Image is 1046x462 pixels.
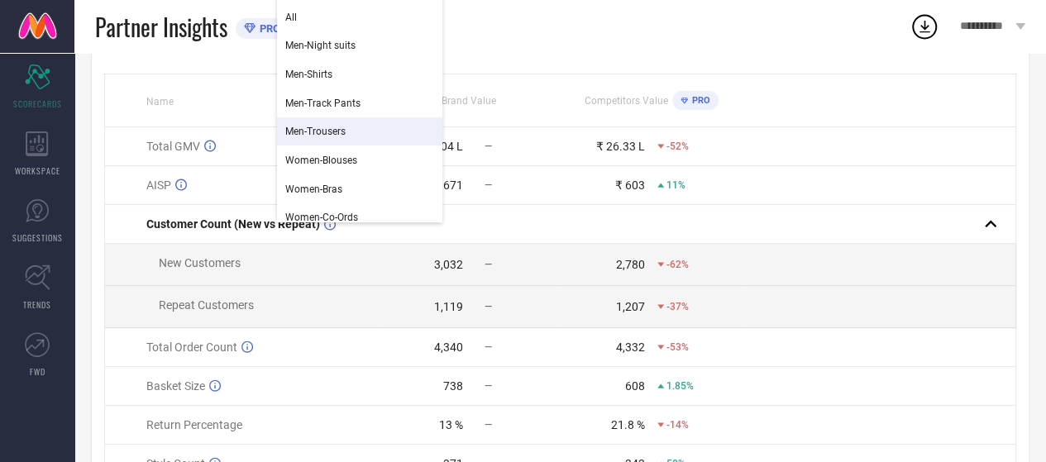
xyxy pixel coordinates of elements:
div: 3,032 [434,258,463,271]
span: — [485,341,492,353]
div: ₹ 671 [433,179,463,192]
div: ₹ 603 [615,179,645,192]
span: AISP [146,179,171,192]
div: Women-Blouses [277,146,442,174]
span: SCORECARDS [13,98,62,110]
span: -53% [666,341,689,353]
span: Competitors Value [585,95,668,107]
div: Open download list [910,12,939,41]
span: Women-Co-Ords [285,212,358,223]
span: — [485,141,492,152]
span: Return Percentage [146,418,242,431]
span: SUGGESTIONS [12,231,63,244]
div: 1,207 [616,300,645,313]
div: All [277,3,442,31]
span: WORKSPACE [15,164,60,177]
span: — [485,419,492,431]
span: Customer Count (New vs Repeat) [146,217,320,231]
div: 608 [625,379,645,393]
span: — [485,259,492,270]
span: 11% [666,179,685,191]
span: — [485,301,492,312]
div: 13 % [439,418,463,431]
span: Brand Value [442,95,496,107]
span: Men-Trousers [285,126,346,137]
span: — [485,380,492,392]
span: Total GMV [146,140,200,153]
div: 2,780 [616,258,645,271]
div: Women-Co-Ords [277,203,442,231]
span: Name [146,96,174,107]
span: Partner Insights [95,10,227,44]
span: Basket Size [146,379,205,393]
div: 21.8 % [611,418,645,431]
span: Men-Night suits [285,40,356,51]
span: PRO [688,95,710,106]
div: Men-Trousers [277,117,442,145]
span: -52% [666,141,689,152]
div: 4,340 [434,341,463,354]
span: FWD [30,365,45,378]
span: TRENDS [23,298,51,311]
div: Men-Night suits [277,31,442,60]
div: Men-Track Pants [277,89,442,117]
span: Total Order Count [146,341,237,354]
div: 738 [443,379,463,393]
span: Men-Shirts [285,69,332,80]
span: — [485,179,492,191]
div: ₹ 26.33 L [596,140,645,153]
span: 1.85% [666,380,694,392]
span: -62% [666,259,689,270]
span: PRO [256,22,280,35]
div: Women-Bras [277,175,442,203]
span: -14% [666,419,689,431]
div: 4,332 [616,341,645,354]
span: Repeat Customers [159,298,254,312]
div: Men-Shirts [277,60,442,88]
span: Women-Bras [285,183,342,195]
span: Men-Track Pants [285,98,361,109]
span: Women-Blouses [285,155,357,166]
span: New Customers [159,256,241,269]
span: All [285,12,297,23]
div: 1,119 [434,300,463,313]
span: -37% [666,301,689,312]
